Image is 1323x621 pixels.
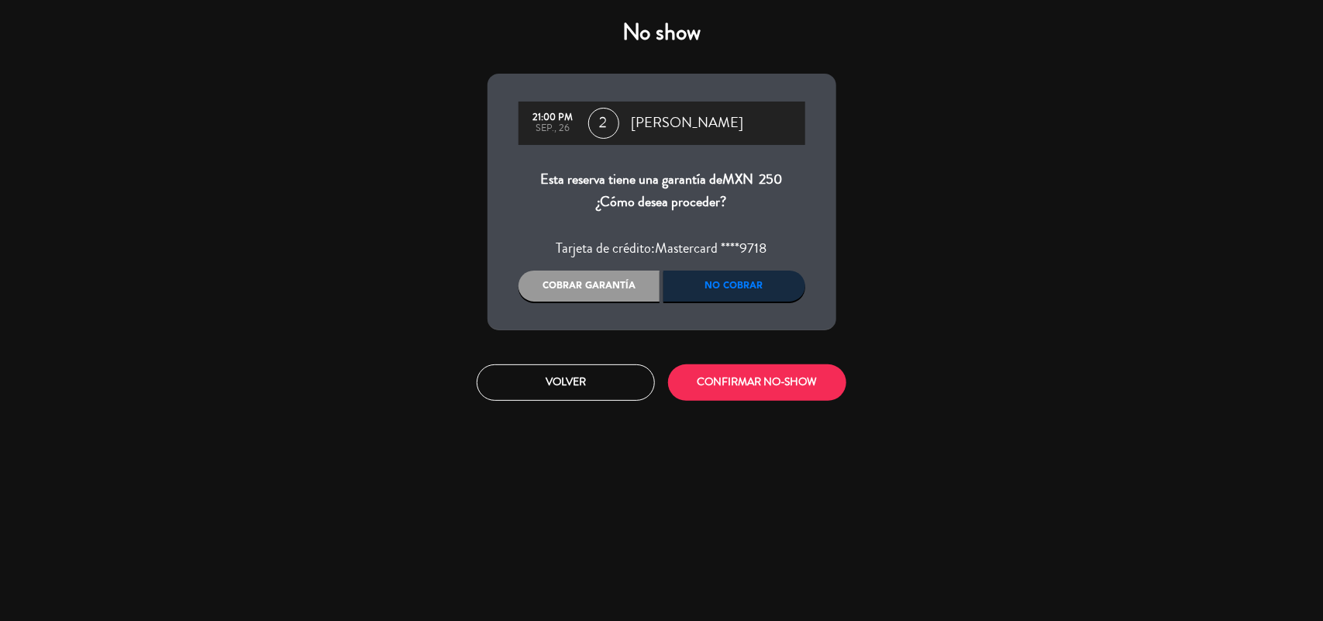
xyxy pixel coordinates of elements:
span: 250 [760,169,783,189]
div: sep., 26 [526,123,581,134]
span: 2 [588,108,619,139]
span: MXN [723,169,754,189]
div: Cobrar garantía [519,271,660,302]
span: [PERSON_NAME] [632,112,744,135]
div: No cobrar [663,271,805,302]
button: Volver [477,364,655,401]
h4: No show [488,19,836,47]
button: CONFIRMAR NO-SHOW [668,364,846,401]
div: 21:00 PM [526,112,581,123]
div: Tarjeta de crédito: [519,237,805,260]
div: Esta reserva tiene una garantía de ¿Cómo desea proceder? [519,168,805,214]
